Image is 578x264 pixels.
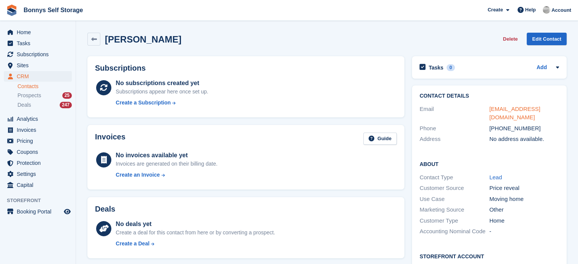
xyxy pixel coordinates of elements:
a: Contacts [17,83,72,90]
div: Email [420,105,489,122]
div: Address [420,135,489,144]
div: Contact Type [420,173,489,182]
a: menu [4,136,72,146]
a: Preview store [63,207,72,216]
a: menu [4,38,72,49]
span: Prospects [17,92,41,99]
h2: Storefront Account [420,252,559,260]
div: Moving home [489,195,559,204]
div: Create a deal for this contact from here or by converting a prospect. [116,229,275,237]
a: Add [537,63,547,72]
div: Customer Type [420,217,489,225]
a: Deals 247 [17,101,72,109]
a: menu [4,60,72,71]
h2: Deals [95,205,115,213]
a: Lead [489,174,502,180]
div: Create a Deal [116,240,150,248]
div: No deals yet [116,220,275,229]
span: Help [525,6,536,14]
span: Booking Portal [17,206,62,217]
div: [PHONE_NUMBER] [489,124,559,133]
div: Marketing Source [420,206,489,214]
h2: Contact Details [420,93,559,99]
a: Edit Contact [527,33,567,45]
img: stora-icon-8386f47178a22dfd0bd8f6a31ec36ba5ce8667c1dd55bd0f319d3a0aa187defe.svg [6,5,17,16]
h2: Invoices [95,133,125,145]
span: Sites [17,60,62,71]
a: menu [4,71,72,82]
a: menu [4,27,72,38]
span: Protection [17,158,62,168]
div: Create a Subscription [116,99,171,107]
div: Home [489,217,559,225]
span: Storefront [7,197,76,204]
span: Account [551,6,571,14]
a: Create a Subscription [116,99,209,107]
span: Coupons [17,147,62,157]
a: menu [4,180,72,190]
button: Delete [500,33,521,45]
div: 25 [62,92,72,99]
span: Analytics [17,114,62,124]
a: Guide [363,133,397,145]
span: Invoices [17,125,62,135]
div: No invoices available yet [116,151,218,160]
div: Phone [420,124,489,133]
a: Create an Invoice [116,171,218,179]
a: menu [4,158,72,168]
a: menu [4,49,72,60]
h2: Tasks [429,64,443,71]
div: Use Case [420,195,489,204]
div: Other [489,206,559,214]
h2: About [420,160,559,168]
span: Home [17,27,62,38]
h2: Subscriptions [95,64,397,73]
div: No address available. [489,135,559,144]
div: Customer Source [420,184,489,193]
a: [EMAIL_ADDRESS][DOMAIN_NAME] [489,106,540,121]
a: Create a Deal [116,240,275,248]
span: Tasks [17,38,62,49]
span: Create [488,6,503,14]
a: Prospects 25 [17,92,72,100]
span: Deals [17,101,31,109]
h2: [PERSON_NAME] [105,34,181,44]
a: menu [4,114,72,124]
div: - [489,227,559,236]
a: menu [4,147,72,157]
div: Price reveal [489,184,559,193]
a: menu [4,206,72,217]
div: Invoices are generated on their billing date. [116,160,218,168]
span: Capital [17,180,62,190]
span: Settings [17,169,62,179]
a: Bonnys Self Storage [21,4,86,16]
a: menu [4,125,72,135]
a: menu [4,169,72,179]
div: Accounting Nominal Code [420,227,489,236]
span: Subscriptions [17,49,62,60]
div: No subscriptions created yet [116,79,209,88]
div: 247 [60,102,72,108]
img: James Bonny [543,6,550,14]
div: 0 [447,64,455,71]
span: CRM [17,71,62,82]
div: Create an Invoice [116,171,160,179]
div: Subscriptions appear here once set up. [116,88,209,96]
span: Pricing [17,136,62,146]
